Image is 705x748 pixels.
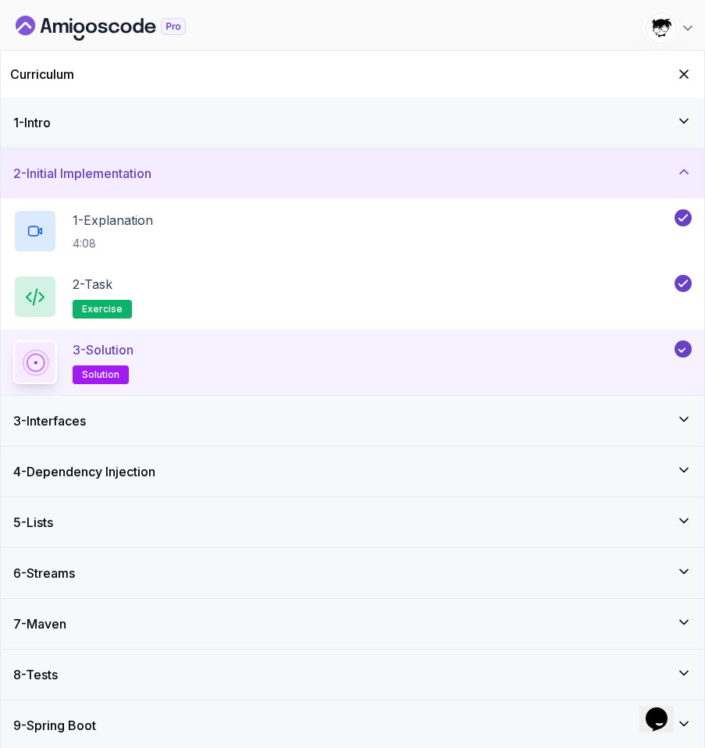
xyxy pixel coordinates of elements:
button: 2-Initial Implementation [1,148,704,198]
button: 3-Solutionsolution [13,340,692,384]
h3: 4 - Dependency Injection [13,462,155,481]
button: 1-Explanation4:08 [13,209,692,253]
button: 5-Lists [1,497,704,547]
button: 1-Intro [1,98,704,148]
h3: 2 - Initial Implementation [13,164,151,183]
button: Hide Curriculum for mobile [673,63,695,85]
h3: 7 - Maven [13,614,66,633]
h3: 3 - Interfaces [13,411,86,430]
h3: 8 - Tests [13,665,58,684]
h2: Curriculum [10,65,74,84]
p: 1 - Explanation [73,211,153,230]
h3: 1 - Intro [13,113,51,132]
a: Dashboard [16,16,222,41]
img: user profile image [646,13,676,43]
button: 6-Streams [1,548,704,598]
button: 2-Taskexercise [13,275,692,319]
button: 4-Dependency Injection [1,447,704,497]
button: 8-Tests [1,650,704,700]
button: 7-Maven [1,599,704,649]
span: solution [82,369,119,381]
p: 4:08 [73,236,153,251]
h3: 5 - Lists [13,513,53,532]
button: user profile image [646,12,696,44]
button: 3-Interfaces [1,396,704,446]
span: exercise [82,303,123,315]
iframe: chat widget [639,686,689,732]
h3: 9 - Spring Boot [13,716,96,735]
p: 3 - Solution [73,340,134,359]
p: 2 - Task [73,275,112,294]
h3: 6 - Streams [13,564,75,582]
